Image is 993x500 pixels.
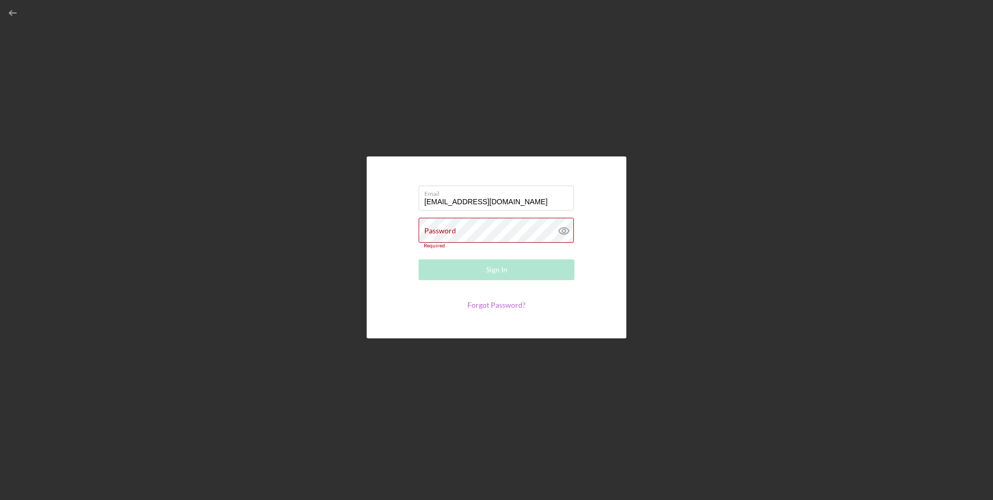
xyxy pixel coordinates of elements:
div: Sign In [486,259,507,280]
a: Forgot Password? [467,300,526,309]
div: Required [419,243,574,249]
label: Email [424,186,574,198]
button: Sign In [419,259,574,280]
label: Password [424,227,456,235]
